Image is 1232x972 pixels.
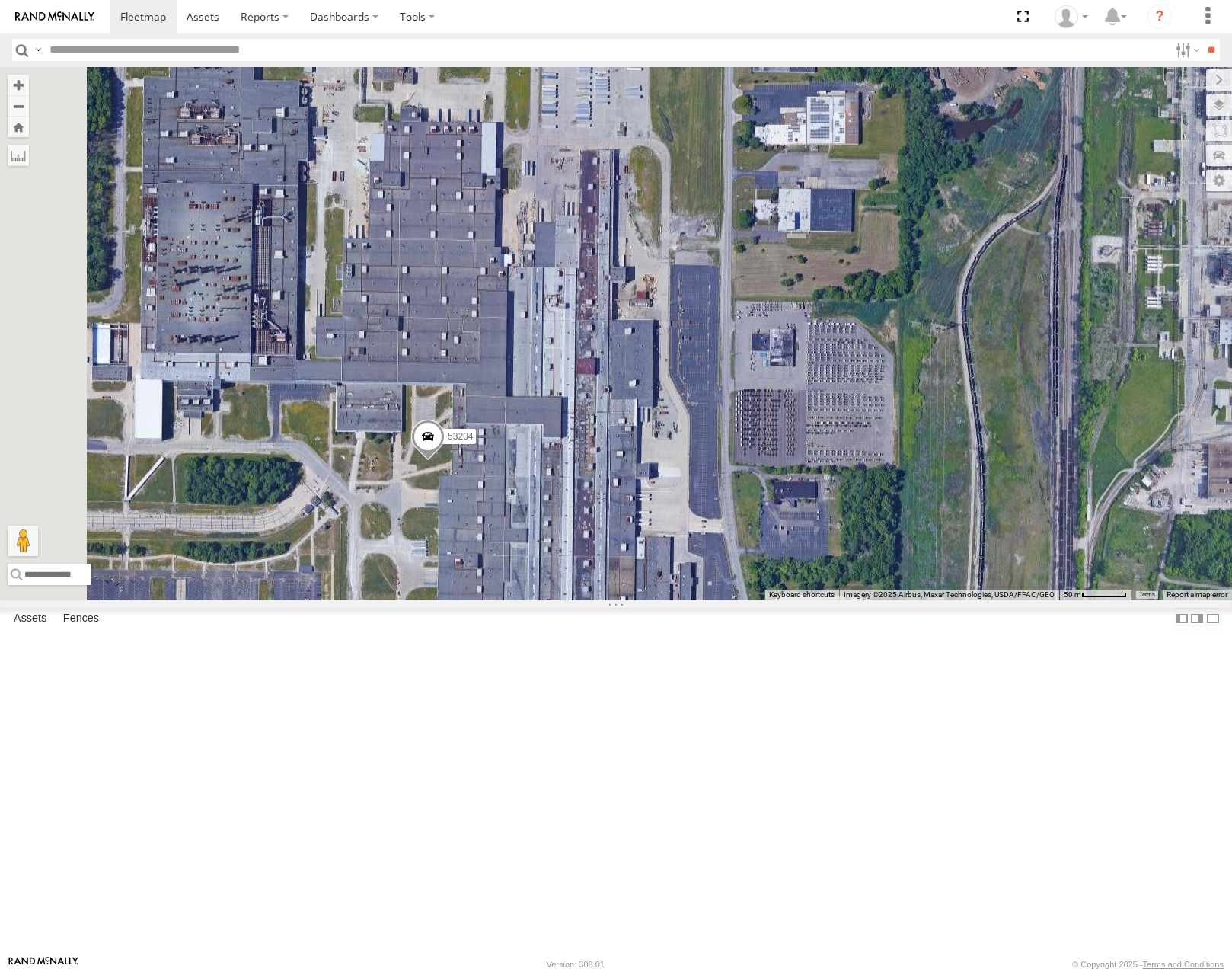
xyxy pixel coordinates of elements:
button: Zoom in [8,75,29,95]
span: Imagery ©2025 Airbus, Maxar Technologies, USDA/FPAC/GEO [844,590,1055,599]
div: Version: 308.01 [547,960,605,969]
label: Map Settings [1206,170,1232,191]
label: Dock Summary Table to the Left [1174,608,1189,630]
label: Hide Summary Table [1205,608,1221,630]
div: Miky Transport [1049,5,1093,28]
label: Dock Summary Table to the Right [1189,608,1205,630]
a: Terms and Conditions [1143,960,1224,969]
a: Report a map error [1167,590,1227,599]
span: 50 m [1064,590,1081,599]
label: Fences [56,609,107,630]
div: © Copyright 2025 - [1072,960,1224,969]
span: 53204 [448,431,473,442]
label: Search Filter Options [1170,39,1202,61]
label: Assets [6,609,54,630]
button: Map Scale: 50 m per 56 pixels [1059,590,1131,600]
label: Search Query [32,39,44,61]
a: Terms (opens in new tab) [1139,591,1155,597]
i: ? [1147,5,1172,29]
img: rand-logo.svg [15,11,94,22]
button: Drag Pegman onto the map to open Street View [8,526,38,556]
a: Visit our Website [8,957,78,972]
button: Keyboard shortcuts [769,590,835,600]
label: Measure [8,145,29,166]
button: Zoom out [8,95,29,117]
button: Zoom Home [8,117,29,137]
